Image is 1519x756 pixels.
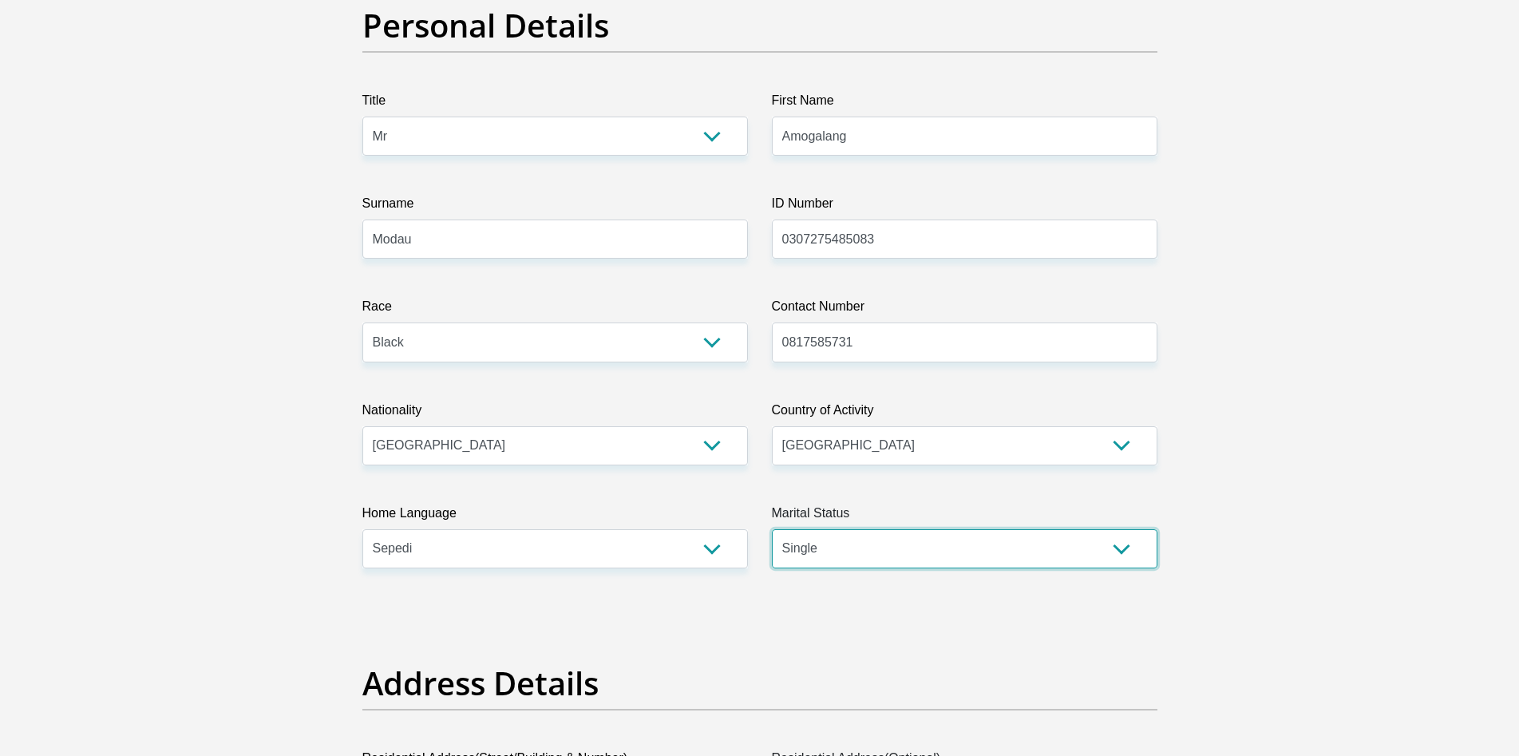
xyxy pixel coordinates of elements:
input: Surname [362,220,748,259]
label: Country of Activity [772,401,1157,426]
label: Surname [362,194,748,220]
h2: Personal Details [362,6,1157,45]
input: First Name [772,117,1157,156]
label: Home Language [362,504,748,529]
label: Race [362,297,748,323]
label: Contact Number [772,297,1157,323]
input: Contact Number [772,323,1157,362]
label: Nationality [362,401,748,426]
label: ID Number [772,194,1157,220]
label: Title [362,91,748,117]
label: First Name [772,91,1157,117]
label: Marital Status [772,504,1157,529]
h2: Address Details [362,664,1157,703]
input: ID Number [772,220,1157,259]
